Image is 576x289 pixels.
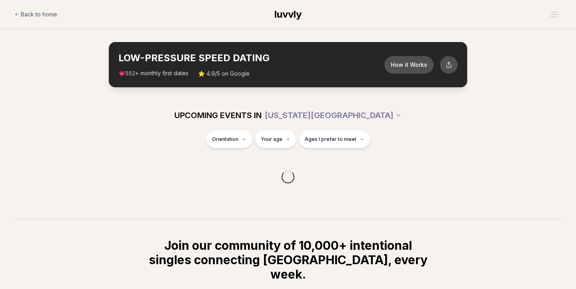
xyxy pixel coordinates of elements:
[265,106,402,124] button: [US_STATE][GEOGRAPHIC_DATA]
[198,70,250,78] span: ⭐ 4.9/5 on Google
[147,238,429,281] h2: Join our community of 10,000+ intentional singles connecting [GEOGRAPHIC_DATA], every week.
[384,56,434,74] button: How it Works
[14,6,57,22] a: Back to home
[274,8,302,21] a: luvvly
[174,110,262,121] span: UPCOMING EVENTS IN
[261,136,282,142] span: Your age
[274,8,302,20] span: luvvly
[118,69,188,78] span: 💗 + monthly first dates
[255,130,296,148] button: Your age
[125,70,135,77] span: 552
[547,8,562,20] button: Open menu
[21,10,57,18] span: Back to home
[305,136,356,142] span: Ages I prefer to meet
[299,130,370,148] button: Ages I prefer to meet
[212,136,238,142] span: Orientation
[206,130,252,148] button: Orientation
[118,52,384,64] h2: LOW-PRESSURE SPEED DATING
